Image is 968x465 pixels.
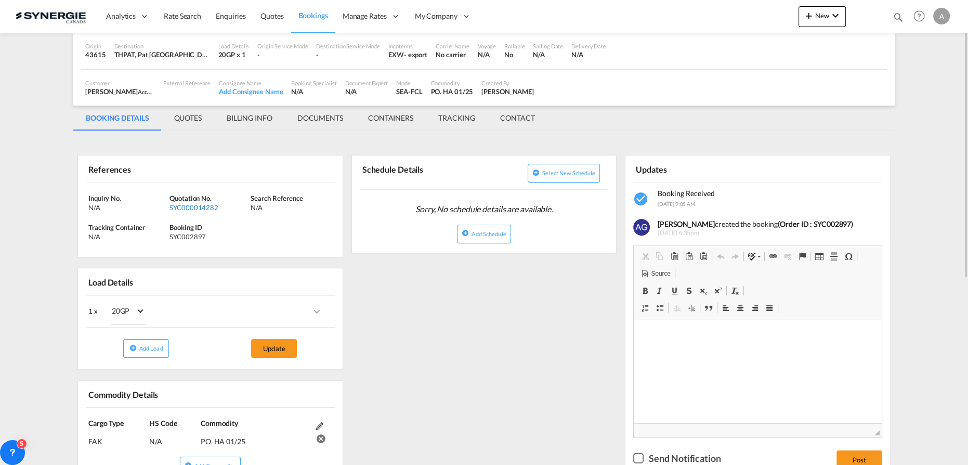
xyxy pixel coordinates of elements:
[114,42,210,50] div: Destination
[795,250,809,263] a: Anchor
[910,7,933,26] div: Help
[711,284,725,298] a: Superscript
[910,7,928,25] span: Help
[633,451,721,465] md-checkbox: Checkbox No Ink
[696,284,711,298] a: Subscript
[16,5,86,28] img: 1f56c880d42311ef80fc7dca854c8e59.png
[219,87,283,96] div: Add Consignee Name
[316,432,323,440] md-icon: icon-cancel
[201,419,238,428] span: Commodity
[762,301,777,315] a: Justify
[652,284,667,298] a: Italic (Ctrl+I)
[829,9,842,22] md-icon: icon-chevron-down
[658,189,715,198] span: Booking Received
[803,9,815,22] md-icon: icon-plus 400-fg
[85,79,155,87] div: Customer
[633,160,755,178] div: Updates
[933,8,950,24] div: A
[396,87,422,96] div: SEA-FCL
[85,50,106,59] div: 43615
[257,50,308,59] div: -
[874,430,880,435] span: Resize
[649,269,670,278] span: Source
[163,79,211,87] div: External Reference
[462,229,469,237] md-icon: icon-plus-circle
[841,250,856,263] a: Insert Special Character
[733,301,748,315] a: Centre
[216,11,246,20] span: Enquiries
[415,11,457,21] span: My Company
[388,50,404,59] div: EXW
[139,345,163,352] span: Add Load
[533,50,563,59] div: N/A
[169,194,212,202] span: Quotation No.
[701,301,716,315] a: Block Quote
[780,250,795,263] a: Unlink
[571,42,606,50] div: Delivery Date
[532,169,540,176] md-icon: icon-plus-circle
[481,79,534,87] div: Created By
[162,106,214,131] md-tab-item: QUOTES
[388,42,427,50] div: Incoterms
[164,11,201,20] span: Rate Search
[88,299,210,325] div: 1 x
[251,339,297,358] button: Update
[638,301,652,315] a: Insert/Remove Numbered List
[86,273,137,291] div: Load Details
[670,301,684,315] a: Decrease Indent
[713,250,728,263] a: Undo (Ctrl+Z)
[696,250,711,263] a: Paste from Word
[658,229,874,238] span: [DATE] 6:35pm
[396,79,422,87] div: Mode
[86,160,208,178] div: References
[893,11,904,23] md-icon: icon-magnify
[799,6,846,27] button: icon-plus 400-fgNewicon-chevron-down
[478,50,496,59] div: N/A
[652,301,667,315] a: Insert/Remove Bulleted List
[88,232,167,241] div: N/A
[436,50,469,59] div: No carrier
[88,223,145,231] span: Tracking Container
[638,284,652,298] a: Bold (Ctrl+B)
[430,87,473,96] div: PO. HA 01/25
[214,106,285,131] md-tab-item: BILLING INFO
[634,319,882,423] iframe: Editor, editor8
[728,250,742,263] a: Redo (Ctrl+Y)
[114,50,210,59] div: THPAT, Pat Bangkok, Thailand, South East Asia, Asia Pacific
[411,199,557,219] span: Sorry, No schedule details are available.
[169,203,248,212] div: SYC000014282
[85,42,106,50] div: Origin
[73,106,162,131] md-tab-item: BOOKING DETAILS
[827,250,841,263] a: Insert Horizontal Line
[88,203,167,212] div: N/A
[291,79,336,87] div: Booking Specialist
[257,42,308,50] div: Origin Service Mode
[633,219,650,236] img: 98lHyQAAAAGSURBVAMArMUPtRoowrQAAAAASUVORK5CYII=
[682,250,696,263] a: Paste as plain text (Ctrl+Shift+V)
[488,106,547,131] md-tab-item: CONTACT
[73,106,547,131] md-pagination-wrapper: Use the left and right arrow keys to navigate between tabs
[169,232,248,241] div: SYC002897
[682,284,696,298] a: Strike Through
[343,11,387,21] span: Manage Rates
[404,50,427,59] div: - export
[88,429,149,447] div: FAK
[285,106,356,131] md-tab-item: DOCUMENTS
[893,11,904,27] div: icon-magnify
[571,50,606,59] div: N/A
[345,79,388,87] div: Document Expert
[356,106,426,131] md-tab-item: CONTAINERS
[88,419,124,428] span: Cargo Type
[481,87,534,96] div: Adriana Groposila
[638,267,673,280] a: Source
[149,419,177,428] span: HS Code
[638,250,652,263] a: Cut (Ctrl+X)
[658,219,715,228] b: [PERSON_NAME]
[803,11,842,20] span: New
[748,301,762,315] a: Align Right
[478,42,496,50] div: Voyage
[684,301,699,315] a: Increase Indent
[745,250,763,263] a: Spell Check As You Type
